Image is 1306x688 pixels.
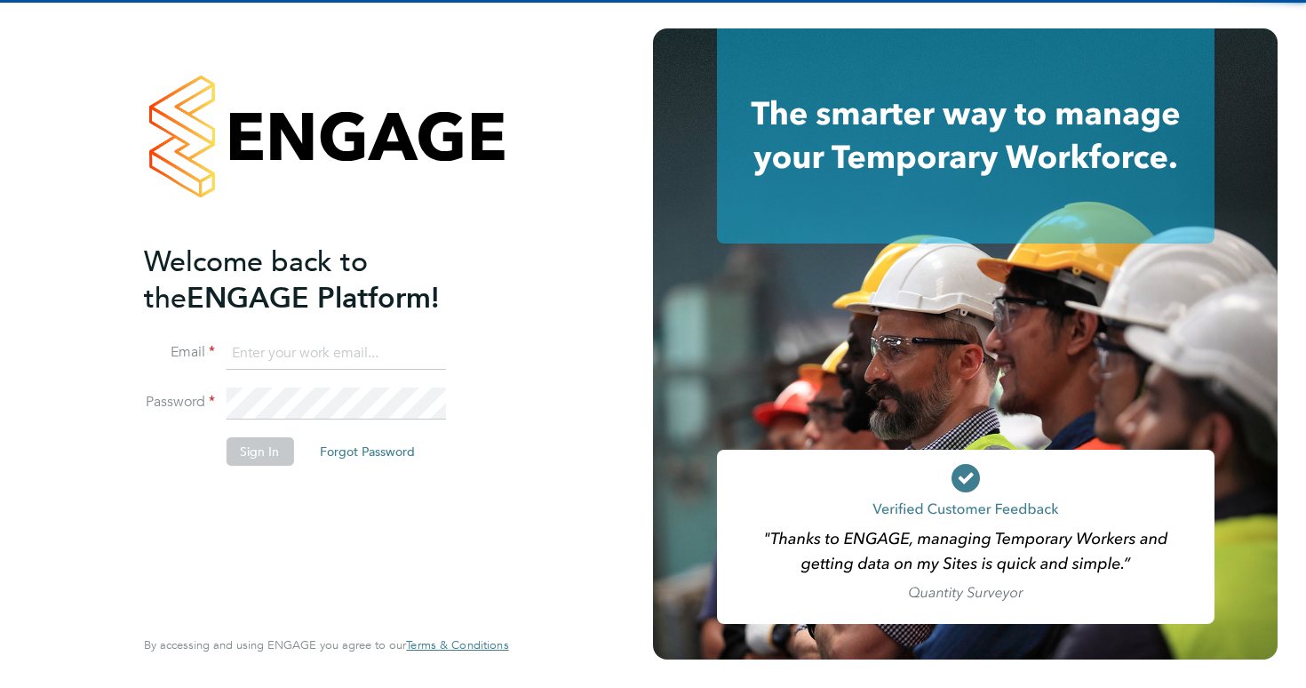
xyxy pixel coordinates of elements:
a: Terms & Conditions [406,638,508,652]
span: Welcome back to the [144,244,368,316]
h2: ENGAGE Platform! [144,244,490,316]
span: By accessing and using ENGAGE you agree to our [144,637,508,652]
input: Enter your work email... [226,338,445,370]
button: Forgot Password [306,437,429,466]
span: Terms & Conditions [406,637,508,652]
button: Sign In [226,437,293,466]
label: Password [144,393,215,412]
label: Email [144,343,215,362]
